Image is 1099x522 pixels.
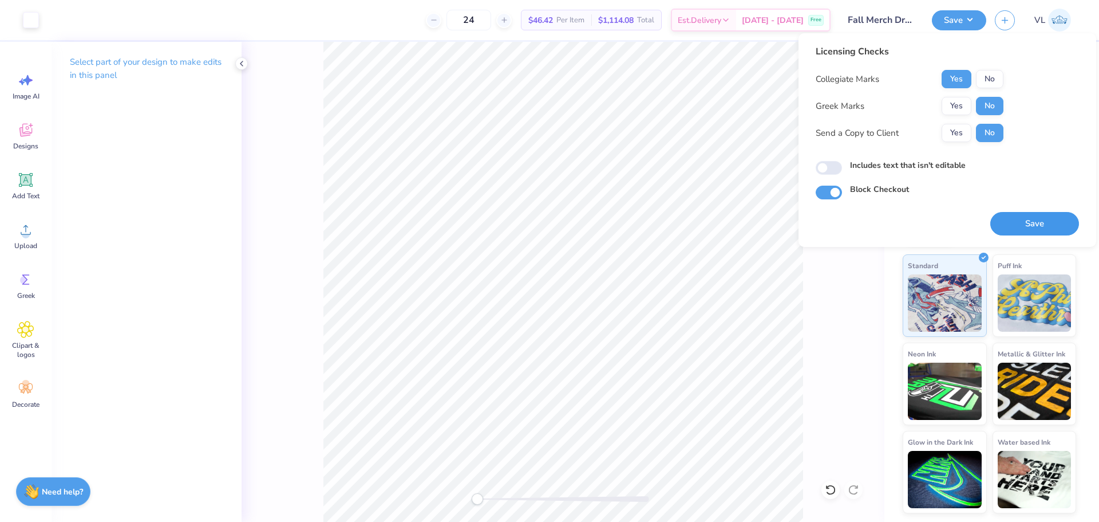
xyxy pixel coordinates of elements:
div: Licensing Checks [816,45,1003,58]
span: Designs [13,142,38,151]
button: No [976,70,1003,88]
div: Greek Marks [816,100,864,113]
input: – – [446,10,491,30]
button: Save [990,212,1079,236]
span: Est. Delivery [678,14,721,26]
a: VL [1029,9,1076,32]
input: Untitled Design [839,9,923,32]
span: Metallic & Glitter Ink [998,348,1065,360]
span: Upload [14,241,37,250]
label: Block Checkout [850,183,909,195]
span: Total [637,14,654,26]
button: Save [932,10,986,30]
span: Puff Ink [998,260,1022,272]
img: Standard [908,274,982,332]
button: No [976,97,1003,115]
button: Yes [942,97,971,115]
span: Add Text [12,191,39,201]
img: Vincent Lloyd Laurel [1048,9,1071,32]
span: Per Item [556,14,584,26]
img: Puff Ink [998,274,1072,332]
span: Water based Ink [998,436,1050,448]
span: Free [811,16,821,24]
span: $46.42 [528,14,553,26]
p: Select part of your design to make edits in this panel [70,56,223,82]
span: Decorate [12,400,39,409]
span: Clipart & logos [7,341,45,359]
span: Neon Ink [908,348,936,360]
span: VL [1034,14,1045,27]
button: Yes [942,70,971,88]
span: Greek [17,291,35,300]
img: Neon Ink [908,363,982,420]
label: Includes text that isn't editable [850,159,966,171]
button: No [976,124,1003,142]
img: Water based Ink [998,451,1072,508]
span: Image AI [13,92,39,101]
div: Collegiate Marks [816,73,879,86]
img: Metallic & Glitter Ink [998,363,1072,420]
button: Yes [942,124,971,142]
span: [DATE] - [DATE] [742,14,804,26]
div: Send a Copy to Client [816,127,899,140]
span: Glow in the Dark Ink [908,436,973,448]
span: $1,114.08 [598,14,634,26]
div: Accessibility label [472,493,483,505]
strong: Need help? [42,486,83,497]
span: Standard [908,260,938,272]
img: Glow in the Dark Ink [908,451,982,508]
